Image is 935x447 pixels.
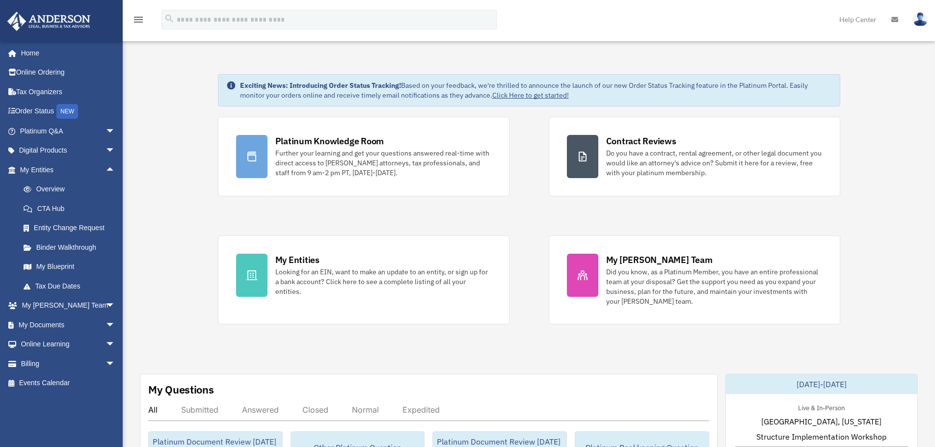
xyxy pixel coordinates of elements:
[14,276,130,296] a: Tax Due Dates
[352,405,379,415] div: Normal
[7,335,130,354] a: Online Learningarrow_drop_down
[606,148,822,178] div: Do you have a contract, rental agreement, or other legal document you would like an attorney's ad...
[275,267,491,296] div: Looking for an EIN, want to make an update to an entity, or sign up for a bank account? Click her...
[606,267,822,306] div: Did you know, as a Platinum Member, you have an entire professional team at your disposal? Get th...
[275,254,320,266] div: My Entities
[240,81,401,90] strong: Exciting News: Introducing Order Status Tracking!
[549,117,840,196] a: Contract Reviews Do you have a contract, rental agreement, or other legal document you would like...
[106,296,125,316] span: arrow_drop_down
[133,17,144,26] a: menu
[242,405,279,415] div: Answered
[14,237,130,257] a: Binder Walkthrough
[7,43,125,63] a: Home
[218,236,509,324] a: My Entities Looking for an EIN, want to make an update to an entity, or sign up for a bank accoun...
[7,296,130,316] a: My [PERSON_NAME] Teamarrow_drop_down
[913,12,928,26] img: User Pic
[106,335,125,355] span: arrow_drop_down
[7,63,130,82] a: Online Ordering
[148,382,214,397] div: My Questions
[240,80,832,100] div: Based on your feedback, we're thrilled to announce the launch of our new Order Status Tracking fe...
[133,14,144,26] i: menu
[302,405,328,415] div: Closed
[164,13,175,24] i: search
[761,416,882,427] span: [GEOGRAPHIC_DATA], [US_STATE]
[4,12,93,31] img: Anderson Advisors Platinum Portal
[14,218,130,238] a: Entity Change Request
[7,373,130,393] a: Events Calendar
[14,257,130,277] a: My Blueprint
[14,199,130,218] a: CTA Hub
[106,121,125,141] span: arrow_drop_down
[106,315,125,335] span: arrow_drop_down
[7,141,130,160] a: Digital Productsarrow_drop_down
[7,121,130,141] a: Platinum Q&Aarrow_drop_down
[726,374,917,394] div: [DATE]-[DATE]
[7,315,130,335] a: My Documentsarrow_drop_down
[549,236,840,324] a: My [PERSON_NAME] Team Did you know, as a Platinum Member, you have an entire professional team at...
[7,160,130,180] a: My Entitiesarrow_drop_up
[7,82,130,102] a: Tax Organizers
[756,431,886,443] span: Structure Implementation Workshop
[790,402,853,412] div: Live & In-Person
[14,180,130,199] a: Overview
[492,91,569,100] a: Click Here to get started!
[275,148,491,178] div: Further your learning and get your questions answered real-time with direct access to [PERSON_NAM...
[606,254,713,266] div: My [PERSON_NAME] Team
[56,104,78,119] div: NEW
[7,102,130,122] a: Order StatusNEW
[275,135,384,147] div: Platinum Knowledge Room
[181,405,218,415] div: Submitted
[218,117,509,196] a: Platinum Knowledge Room Further your learning and get your questions answered real-time with dire...
[7,354,130,373] a: Billingarrow_drop_down
[148,405,158,415] div: All
[606,135,676,147] div: Contract Reviews
[106,354,125,374] span: arrow_drop_down
[106,141,125,161] span: arrow_drop_down
[106,160,125,180] span: arrow_drop_up
[402,405,440,415] div: Expedited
